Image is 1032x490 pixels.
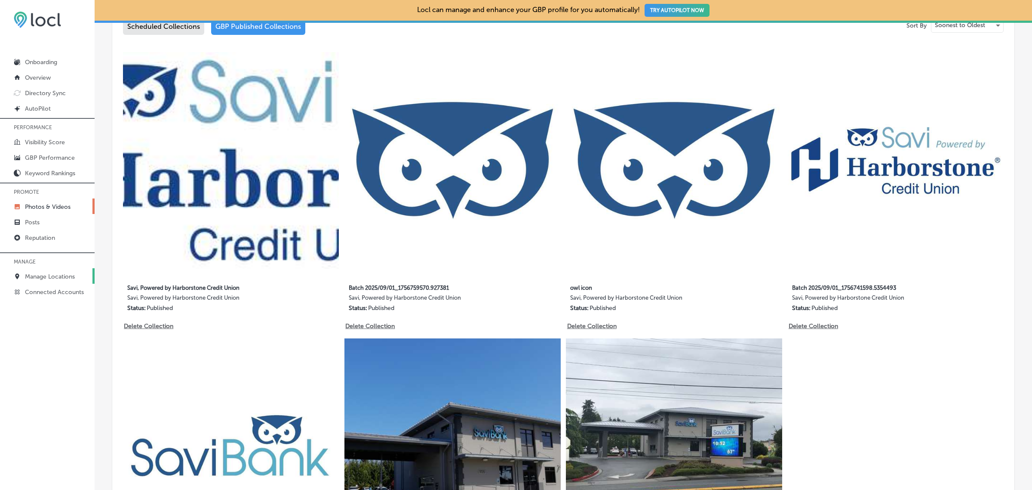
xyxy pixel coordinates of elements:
[123,52,339,268] img: Collection thumbnail
[349,295,504,304] label: Savi, Powered by Harborstone Credit Union
[570,304,589,312] p: Status:
[25,154,75,161] p: GBP Performance
[25,219,40,226] p: Posts
[567,323,616,330] p: Delete Collection
[211,18,305,35] div: GBP Published Collections
[25,90,66,97] p: Directory Sync
[349,304,367,312] p: Status:
[25,105,51,112] p: AutoPilot
[570,279,725,295] label: owl icon
[792,279,947,295] label: Batch 2025/09/01_1756741598.5354493
[792,304,811,312] p: Status:
[127,295,282,304] label: Savi, Powered by Harborstone Credit Union
[345,323,394,330] p: Delete Collection
[590,304,616,312] p: Published
[124,323,172,330] p: Delete Collection
[788,52,1004,268] img: Collection thumbnail
[25,273,75,280] p: Manage Locations
[127,279,282,295] label: Savi, Powered by Harborstone Credit Union
[906,22,927,29] p: Sort By
[368,304,394,312] p: Published
[570,295,725,304] label: Savi, Powered by Harborstone Credit Union
[25,74,51,81] p: Overview
[811,304,838,312] p: Published
[25,139,65,146] p: Visibility Score
[25,170,75,177] p: Keyword Rankings
[792,295,947,304] label: Savi, Powered by Harborstone Credit Union
[127,304,146,312] p: Status:
[344,52,560,268] img: Collection thumbnail
[14,11,61,28] img: 6efc1275baa40be7c98c3b36c6bfde44.png
[25,288,84,296] p: Connected Accounts
[349,279,504,295] label: Batch 2025/09/01_1756759570.927381
[789,323,837,330] p: Delete Collection
[566,52,782,268] img: Collection thumbnail
[645,4,709,17] button: TRY AUTOPILOT NOW
[931,19,1003,32] div: Soonest to Oldest
[935,21,985,29] p: Soonest to Oldest
[147,304,173,312] p: Published
[25,59,57,66] p: Onboarding
[25,203,71,211] p: Photos & Videos
[25,234,55,242] p: Reputation
[123,18,204,35] div: Scheduled Collections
